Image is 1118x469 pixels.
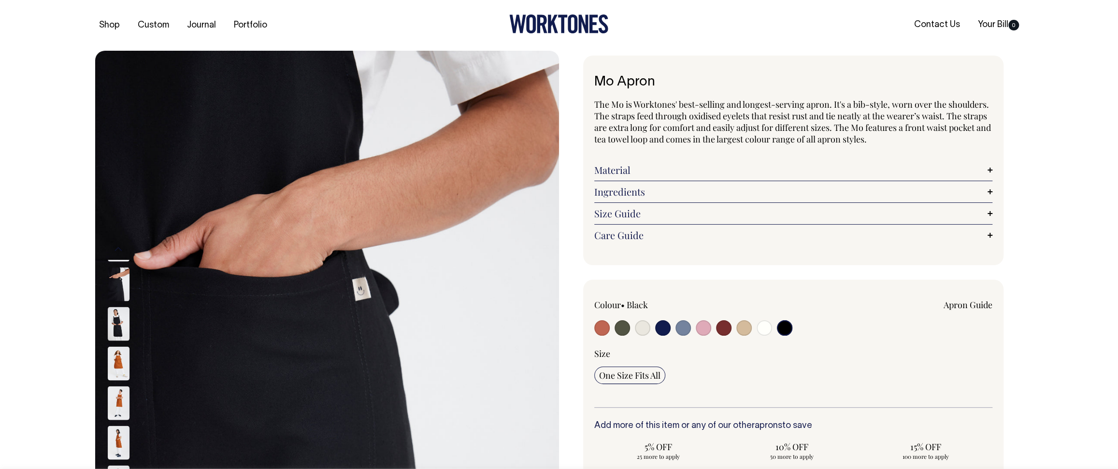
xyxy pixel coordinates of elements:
[108,307,129,341] img: black
[733,441,851,453] span: 10% OFF
[594,186,992,198] a: Ingredients
[1008,20,1019,30] span: 0
[230,17,271,33] a: Portfolio
[594,208,992,219] a: Size Guide
[108,426,129,459] img: rust
[594,438,722,463] input: 5% OFF 25 more to apply
[134,17,173,33] a: Custom
[594,367,665,384] input: One Size Fits All
[944,299,992,311] a: Apron Guide
[599,453,717,460] span: 25 more to apply
[733,453,851,460] span: 50 more to apply
[108,346,129,380] img: rust
[594,421,992,431] h6: Add more of this item or any of our other to save
[599,370,660,381] span: One Size Fits All
[594,164,992,176] a: Material
[728,438,856,463] input: 10% OFF 50 more to apply
[108,267,129,301] img: black
[108,386,129,420] img: rust
[974,17,1023,33] a: Your Bill0
[111,238,126,260] button: Previous
[594,99,991,145] span: The Mo is Worktones' best-selling and longest-serving apron. It's a bib-style, worn over the shou...
[594,299,754,311] div: Colour
[594,229,992,241] a: Care Guide
[910,17,964,33] a: Contact Us
[95,17,124,33] a: Shop
[861,438,989,463] input: 15% OFF 100 more to apply
[866,453,985,460] span: 100 more to apply
[599,441,717,453] span: 5% OFF
[755,422,782,430] a: aprons
[594,348,992,359] div: Size
[108,227,129,261] img: Mo Apron
[621,299,625,311] span: •
[594,75,992,90] h1: Mo Apron
[183,17,220,33] a: Journal
[627,299,648,311] label: Black
[866,441,985,453] span: 15% OFF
